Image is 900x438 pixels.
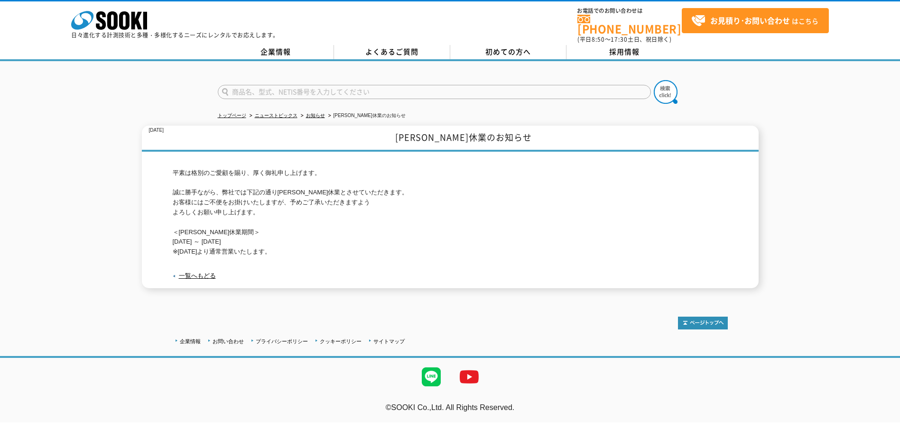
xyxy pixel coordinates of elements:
[180,338,201,344] a: 企業情報
[654,80,677,104] img: btn_search.png
[334,45,450,59] a: よくあるご質問
[142,126,759,152] h1: [PERSON_NAME]休業のお知らせ
[373,338,405,344] a: サイトマップ
[611,35,628,44] span: 17:30
[218,45,334,59] a: 企業情報
[179,272,216,279] a: 一覧へもどる
[256,338,308,344] a: プライバシーポリシー
[213,338,244,344] a: お問い合わせ
[863,413,900,421] a: テストMail
[320,338,362,344] a: クッキーポリシー
[326,111,406,121] li: [PERSON_NAME]休業のお知らせ
[566,45,683,59] a: 採用情報
[691,14,818,28] span: はこちら
[450,358,488,396] img: YouTube
[592,35,605,44] span: 8:50
[678,317,728,329] img: トップページへ
[412,358,450,396] img: LINE
[710,15,790,26] strong: お見積り･お問い合わせ
[173,168,728,257] p: 平素は格別のご愛顧を賜り、厚く御礼申し上げます。 誠に勝手ながら、弊社では下記の通り[PERSON_NAME]休業とさせていただきます。 お客様にはご不便をお掛けいたしますが、予めご了承いただき...
[149,126,164,136] p: [DATE]
[682,8,829,33] a: お見積り･お問い合わせはこちら
[218,113,246,118] a: トップページ
[71,32,279,38] p: 日々進化する計測技術と多種・多様化するニーズにレンタルでお応えします。
[577,15,682,34] a: [PHONE_NUMBER]
[255,113,297,118] a: ニューストピックス
[577,35,671,44] span: (平日 ～ 土日、祝日除く)
[306,113,325,118] a: お知らせ
[577,8,682,14] span: お電話でのお問い合わせは
[218,85,651,99] input: 商品名、型式、NETIS番号を入力してください
[485,46,531,57] span: 初めての方へ
[450,45,566,59] a: 初めての方へ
